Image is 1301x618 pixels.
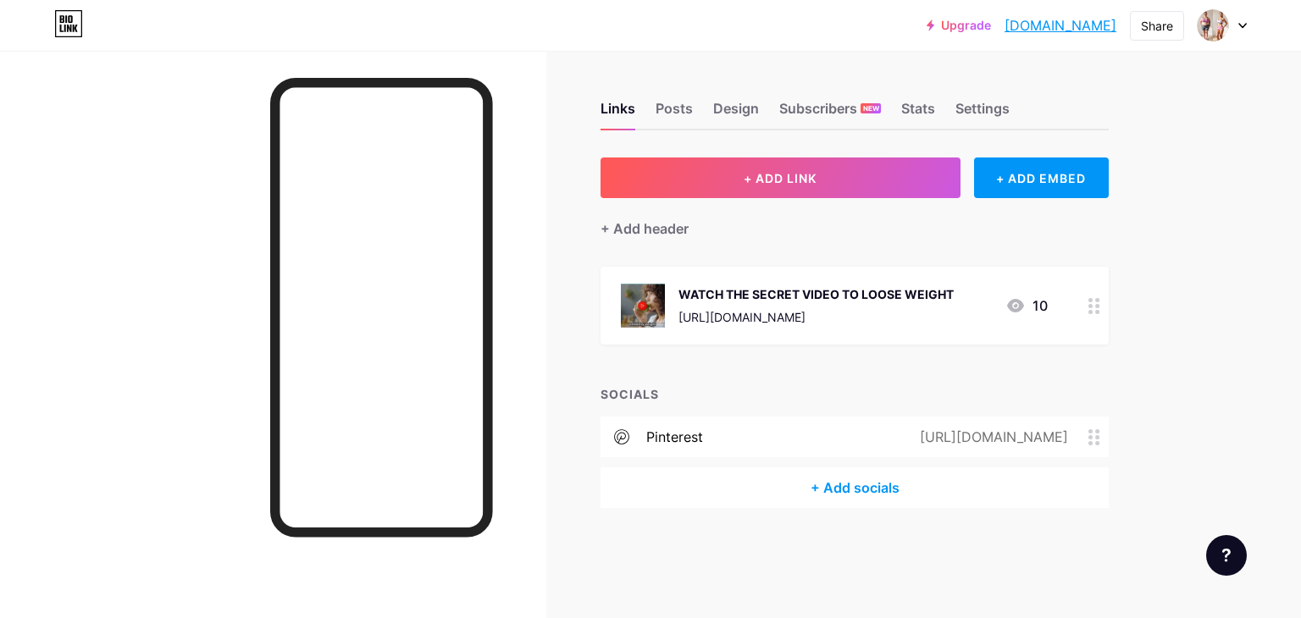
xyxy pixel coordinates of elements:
[927,19,991,32] a: Upgrade
[1197,9,1229,41] img: theslimminghub
[601,157,961,198] button: + ADD LINK
[955,98,1010,129] div: Settings
[974,157,1109,198] div: + ADD EMBED
[893,427,1088,447] div: [URL][DOMAIN_NAME]
[713,98,759,129] div: Design
[1005,295,1048,316] div: 10
[779,98,881,129] div: Subscribers
[678,308,954,326] div: [URL][DOMAIN_NAME]
[678,285,954,303] div: WATCH THE SECRET VIDEO TO LOOSE WEIGHT
[744,171,817,185] span: + ADD LINK
[1141,17,1173,35] div: Share
[656,98,693,129] div: Posts
[1005,15,1116,36] a: [DOMAIN_NAME]
[601,467,1109,508] div: + Add socials
[601,218,689,239] div: + Add header
[601,98,635,129] div: Links
[863,103,879,113] span: NEW
[901,98,935,129] div: Stats
[601,385,1109,403] div: SOCIALS
[646,427,703,447] div: pinterest
[621,284,665,328] img: WATCH THE SECRET VIDEO TO LOOSE WEIGHT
